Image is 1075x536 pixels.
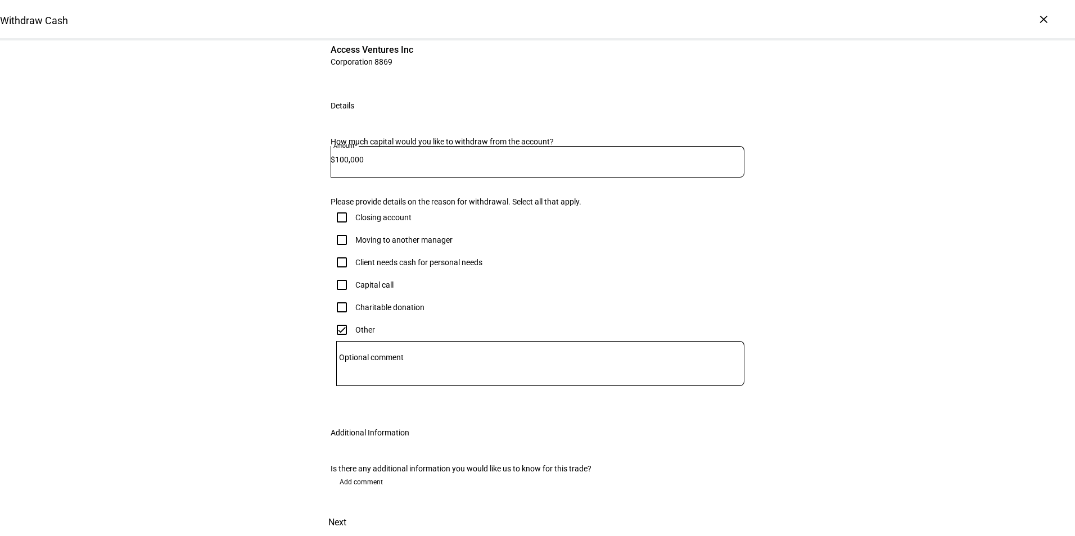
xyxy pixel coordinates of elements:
div: Is there any additional information you would like us to know for this trade? [331,464,744,473]
span: $ [331,155,335,164]
button: Next [313,509,362,536]
div: How much capital would you like to withdraw from the account? [331,137,744,146]
div: Client needs cash for personal needs [355,258,482,267]
div: Closing account [355,213,412,222]
span: Add comment [340,473,383,491]
div: Charitable donation [355,303,424,312]
div: Moving to another manager [355,235,453,244]
span: Next [328,509,346,536]
mat-label: Optional comment [339,353,404,362]
div: Details [331,101,354,110]
button: Add comment [331,473,392,491]
div: Capital call [355,280,394,289]
div: Additional Information [331,428,409,437]
div: × [1035,10,1053,28]
span: Access Ventures Inc [331,43,413,56]
div: Please provide details on the reason for withdrawal. Select all that apply. [331,197,744,206]
mat-label: Amount* [333,142,357,149]
div: Other [355,325,375,334]
span: Corporation 8869 [331,56,413,67]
